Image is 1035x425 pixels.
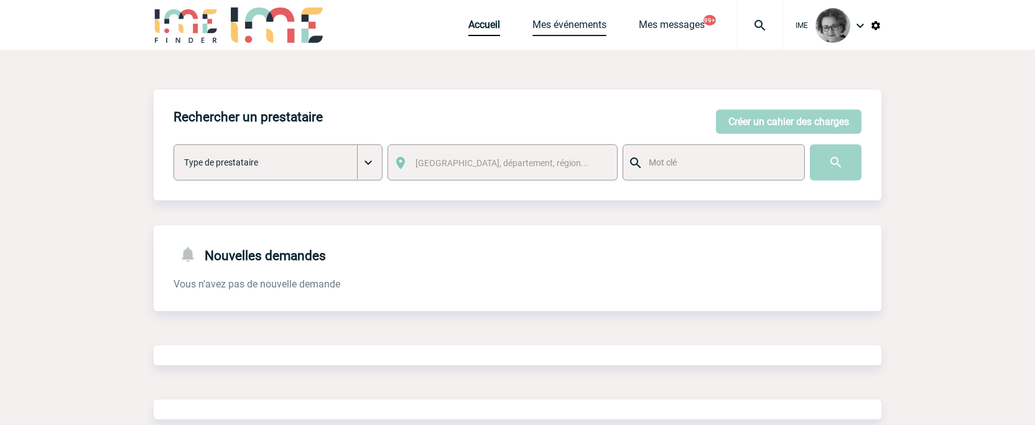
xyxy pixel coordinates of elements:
img: IME-Finder [154,7,218,43]
span: Vous n'avez pas de nouvelle demande [174,278,340,290]
img: notifications-24-px-g.png [179,245,205,263]
h4: Nouvelles demandes [174,245,326,263]
span: [GEOGRAPHIC_DATA], département, région... [415,158,588,168]
input: Mot clé [646,154,793,170]
a: Mes événements [532,19,606,36]
button: 99+ [703,15,716,26]
a: Accueil [468,19,500,36]
h4: Rechercher un prestataire [174,110,323,124]
a: Mes messages [639,19,705,36]
img: 101028-0.jpg [815,8,850,43]
span: IME [796,21,808,30]
input: Submit [810,144,861,180]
